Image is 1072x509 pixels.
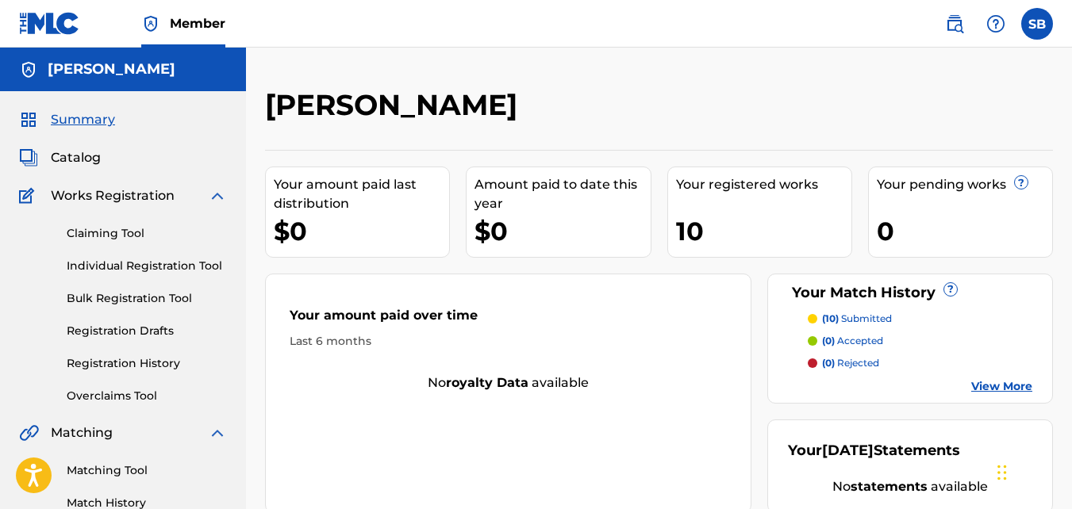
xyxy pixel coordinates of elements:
[945,14,964,33] img: search
[67,258,227,274] a: Individual Registration Tool
[788,440,960,461] div: Your Statements
[51,110,115,129] span: Summary
[788,282,1032,304] div: Your Match History
[19,60,38,79] img: Accounts
[808,334,1032,348] a: (0) accepted
[822,335,835,346] span: (0)
[1021,8,1053,40] div: User Menu
[475,175,650,213] div: Amount paid to date this year
[19,12,80,35] img: MLC Logo
[274,175,449,213] div: Your amount paid last distribution
[208,186,227,205] img: expand
[141,14,160,33] img: Top Rightsholder
[19,148,101,167] a: CatalogCatalog
[19,110,115,129] a: SummarySummary
[67,462,227,479] a: Matching Tool
[1028,304,1072,432] iframe: Resource Center
[475,213,650,249] div: $0
[788,477,1032,496] div: No available
[51,423,113,442] span: Matching
[48,60,175,78] h5: Steven Brown
[51,148,101,167] span: Catalog
[170,14,225,33] span: Member
[877,175,1052,194] div: Your pending works
[822,334,883,348] p: accepted
[19,423,39,442] img: Matching
[808,356,1032,370] a: (0) rejected
[51,186,175,205] span: Works Registration
[993,433,1072,509] iframe: Chat Widget
[1015,176,1028,189] span: ?
[19,186,40,205] img: Works Registration
[274,213,449,249] div: $0
[997,449,1007,496] div: Drag
[971,378,1032,395] a: View More
[266,373,751,392] div: No available
[67,388,227,404] a: Overclaims Tool
[676,175,851,194] div: Your registered works
[980,8,1012,40] div: Help
[290,306,727,333] div: Your amount paid over time
[822,357,835,369] span: (0)
[822,356,879,370] p: rejected
[19,148,38,167] img: Catalog
[67,290,227,307] a: Bulk Registration Tool
[676,213,851,249] div: 10
[67,225,227,242] a: Claiming Tool
[67,323,227,339] a: Registration Drafts
[446,375,528,390] strong: royalty data
[208,423,227,442] img: expand
[877,213,1052,249] div: 0
[265,87,525,123] h2: [PERSON_NAME]
[851,479,928,494] strong: statements
[822,312,839,324] span: (10)
[939,8,970,40] a: Public Search
[822,442,874,459] span: [DATE]
[290,333,727,350] div: Last 6 months
[67,355,227,372] a: Registration History
[944,283,957,296] span: ?
[19,110,38,129] img: Summary
[986,14,1005,33] img: help
[822,312,892,326] p: submitted
[808,312,1032,326] a: (10) submitted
